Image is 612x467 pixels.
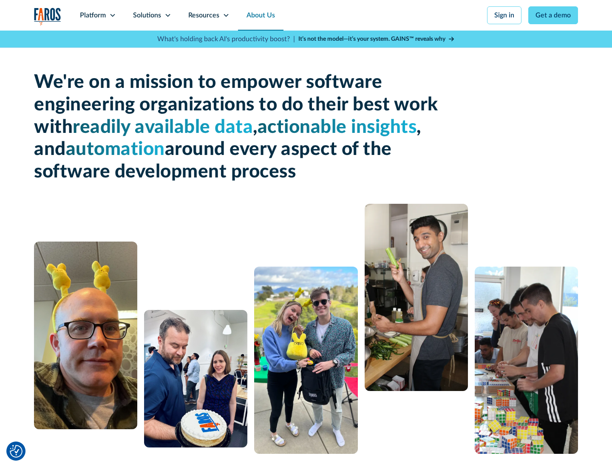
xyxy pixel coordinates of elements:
[528,6,578,24] a: Get a demo
[34,8,61,25] a: home
[487,6,521,24] a: Sign in
[10,445,23,458] button: Cookie Settings
[365,204,468,391] img: man cooking with celery
[157,34,295,44] p: What's holding back AI's productivity boost? |
[34,71,442,183] h1: We're on a mission to empower software engineering organizations to do their best work with , , a...
[34,242,137,429] img: A man with glasses and a bald head wearing a yellow bunny headband.
[258,118,417,137] span: actionable insights
[298,35,455,44] a: It’s not the model—it’s your system. GAINS™ reveals why
[66,140,165,159] span: automation
[73,118,253,137] span: readily available data
[133,10,161,20] div: Solutions
[188,10,219,20] div: Resources
[298,36,445,42] strong: It’s not the model—it’s your system. GAINS™ reveals why
[475,267,578,454] img: 5 people constructing a puzzle from Rubik's cubes
[254,267,357,454] img: A man and a woman standing next to each other.
[10,445,23,458] img: Revisit consent button
[80,10,106,20] div: Platform
[34,8,61,25] img: Logo of the analytics and reporting company Faros.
